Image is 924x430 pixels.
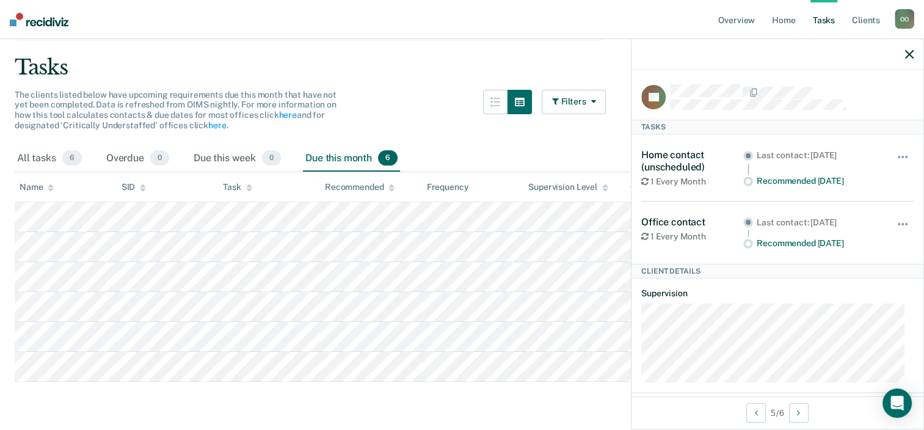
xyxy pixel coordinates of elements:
div: 5 / 6 [631,396,923,429]
div: Name [20,182,54,192]
div: Due this month [303,145,400,172]
div: Home contact (unscheduled) [641,149,743,172]
span: 0 [262,150,281,166]
button: Previous Client [746,403,766,423]
div: 1 Every Month [641,231,743,242]
div: Task [223,182,252,192]
div: Office contact [641,216,743,228]
div: Case Type [630,182,682,192]
a: here [208,120,226,130]
button: Filters [542,90,606,114]
div: Client Details [631,264,923,279]
span: 6 [378,150,398,166]
div: Overdue [104,145,172,172]
div: SID [122,182,147,192]
div: Recommended [325,182,395,192]
div: Supervision Level [528,182,608,192]
div: Last contact: [DATE] [757,217,879,228]
dt: Supervision [641,288,914,299]
div: Recommended [DATE] [757,238,879,249]
div: Last contact: [DATE] [757,150,879,161]
button: Next Client [789,403,809,423]
div: Due this week [191,145,283,172]
div: 1 Every Month [641,177,743,187]
div: O O [895,9,914,29]
img: Recidiviz [10,13,68,26]
div: Open Intercom Messenger [882,388,912,418]
div: Frequency [427,182,469,192]
div: Recommended [DATE] [757,176,879,186]
span: 6 [62,150,82,166]
div: Tasks [15,55,909,80]
a: here [278,110,296,120]
span: The clients listed below have upcoming requirements due this month that have not yet been complet... [15,90,336,130]
div: Tasks [631,120,923,134]
span: 0 [150,150,169,166]
div: All tasks [15,145,84,172]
